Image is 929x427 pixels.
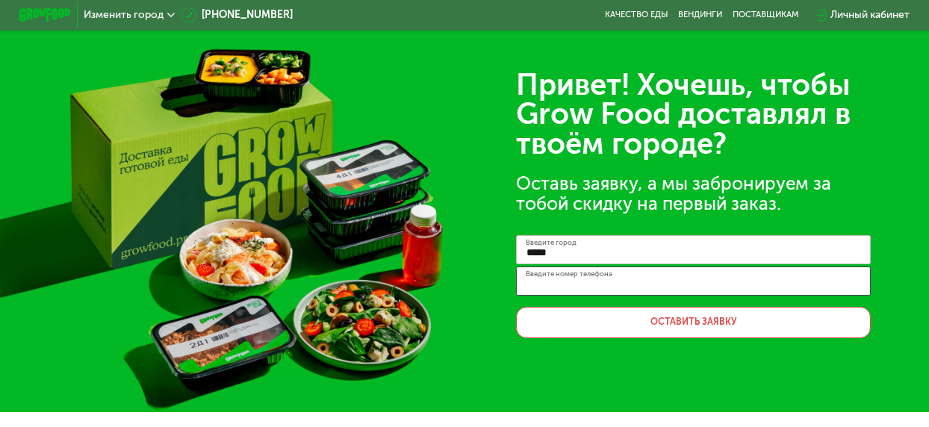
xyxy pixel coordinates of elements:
a: [PHONE_NUMBER] [181,7,293,23]
label: Введите номер телефона [526,270,612,278]
button: Оставить заявку [516,307,871,337]
label: Введите город [526,239,577,246]
div: Личный кабинет [830,7,910,23]
a: Качество еды [605,10,668,20]
a: Вендинги [678,10,722,20]
div: Оставь заявку, а мы забронируем за тобой скидку на первый заказ. [516,173,871,214]
span: Изменить город [84,10,164,20]
div: поставщикам [733,10,799,20]
div: Привет! Хочешь, чтобы Grow Food доставлял в твоём городе? [516,70,871,159]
